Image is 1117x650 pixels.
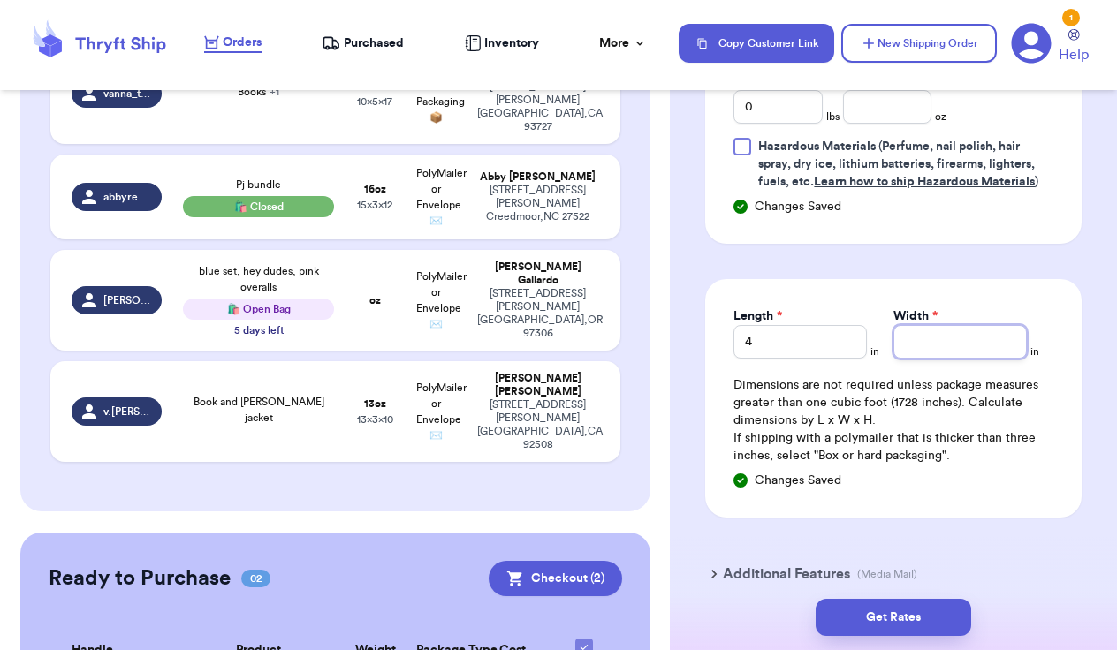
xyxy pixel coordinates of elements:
[183,196,333,217] div: 🛍️ Closed
[477,184,598,223] div: [STREET_ADDRESS][PERSON_NAME] Creedmoor , NC 27522
[893,307,938,325] label: Width
[758,140,1038,188] span: (Perfume, nail polish, hair spray, dry ice, lithium batteries, firearms, lighters, fuels, etc. )
[238,87,279,97] span: Books
[369,295,381,306] strong: oz
[357,96,392,107] span: 10 x 5 x 17
[477,398,598,451] div: [STREET_ADDRESS][PERSON_NAME] [GEOGRAPHIC_DATA] , CA 92508
[416,271,467,329] span: PolyMailer or Envelope ✉️
[1059,44,1089,65] span: Help
[322,34,404,52] a: Purchased
[416,168,467,226] span: PolyMailer or Envelope ✉️
[870,344,879,359] span: in
[935,110,946,124] span: oz
[344,34,404,52] span: Purchased
[755,472,841,489] span: Changes Saved
[103,404,152,419] span: v.[PERSON_NAME].r
[816,599,971,636] button: Get Rates
[599,34,647,52] div: More
[733,376,1053,465] div: Dimensions are not required unless package measures greater than one cubic foot (1728 inches). Ca...
[241,570,270,587] span: 02
[733,307,782,325] label: Length
[357,414,393,425] span: 13 x 3 x 10
[364,398,386,409] strong: 13 oz
[733,429,1053,465] p: If shipping with a polymailer that is thicker than three inches, select "Box or hard packaging".
[841,24,997,63] button: New Shipping Order
[477,372,598,398] div: [PERSON_NAME] [PERSON_NAME]
[477,80,598,133] div: [STREET_ADDRESS][PERSON_NAME] [GEOGRAPHIC_DATA] , CA 93727
[814,176,1035,188] a: Learn how to ship Hazardous Materials
[199,266,319,292] span: blue set, hey dudes, pink overalls
[357,200,392,210] span: 15 x 3 x 12
[236,179,281,190] span: Pj bundle
[465,34,539,52] a: Inventory
[477,287,598,340] div: [STREET_ADDRESS][PERSON_NAME] [GEOGRAPHIC_DATA] , OR 97306
[1011,23,1052,64] a: 1
[103,293,152,307] span: [PERSON_NAME]
[103,190,152,204] span: abbyrenejohnson
[1030,344,1039,359] span: in
[416,382,467,441] span: PolyMailer or Envelope ✉️
[489,561,622,596] button: Checkout (2)
[49,564,231,593] h2: Ready to Purchase
[223,34,262,51] span: Orders
[484,34,539,52] span: Inventory
[477,170,598,184] div: Abby [PERSON_NAME]
[1059,29,1089,65] a: Help
[758,140,876,153] span: Hazardous Materials
[723,563,850,585] h3: Additional Features
[679,24,834,63] button: Copy Customer Link
[755,198,841,215] span: Changes Saved
[183,299,333,320] div: 🛍️ Open Bag
[194,397,324,423] span: Book and [PERSON_NAME] jacket
[103,87,152,101] span: vanna_the_ordinary
[857,567,917,581] p: (Media Mail)
[234,323,284,337] div: 5 days left
[477,261,598,287] div: [PERSON_NAME] Gallardo
[270,87,279,97] span: + 1
[204,34,262,53] a: Orders
[826,110,840,124] span: lbs
[1062,9,1080,26] div: 1
[364,184,386,194] strong: 16 oz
